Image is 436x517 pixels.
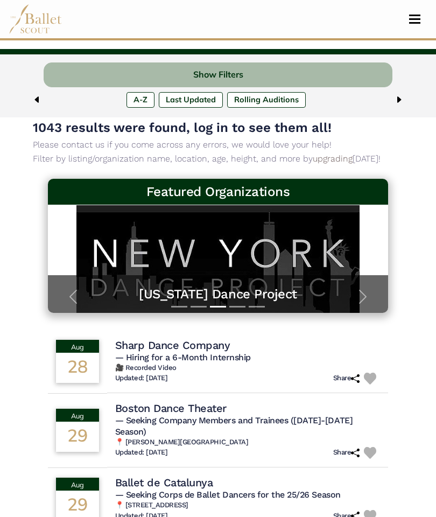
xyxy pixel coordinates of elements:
[229,301,245,313] button: Slide 4
[115,338,230,352] h4: Sharp Dance Company
[115,448,168,457] h6: Updated: [DATE]
[115,401,227,415] h4: Boston Dance Theater
[115,501,381,510] h6: 📍 [STREET_ADDRESS]
[227,92,306,107] label: Rolling Auditions
[115,364,381,373] h6: 🎥 Recorded Video
[59,286,378,303] a: [US_STATE] Dance Project
[33,138,403,152] p: Please contact us if you come across any errors, we would love your help!
[56,409,99,422] div: Aug
[33,120,332,135] span: 1043 results were found, log in to see them all!
[159,92,223,107] label: Last Updated
[333,374,360,383] h6: Share
[210,301,226,313] button: Slide 3
[33,152,403,166] p: Filter by listing/organization name, location, age, height, and more by [DATE]!
[56,422,99,452] div: 29
[115,476,213,490] h4: Ballet de Catalunya
[115,490,341,500] span: — Seeking Corps de Ballet Dancers for the 25/26 Season
[115,352,251,362] span: — Hiring for a 6-Month Internship
[313,153,353,164] a: upgrading
[56,340,99,353] div: Aug
[44,62,392,88] button: Show Filters
[402,14,427,24] button: Toggle navigation
[56,478,99,491] div: Aug
[126,92,154,107] label: A-Z
[249,301,265,313] button: Slide 5
[333,448,360,457] h6: Share
[57,183,380,200] h3: Featured Organizations
[115,374,168,383] h6: Updated: [DATE]
[56,353,99,383] div: 28
[191,301,207,313] button: Slide 2
[171,301,187,313] button: Slide 1
[115,415,353,437] span: — Seeking Company Members and Trainees ([DATE]-[DATE] Season)
[115,438,381,447] h6: 📍 [PERSON_NAME][GEOGRAPHIC_DATA]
